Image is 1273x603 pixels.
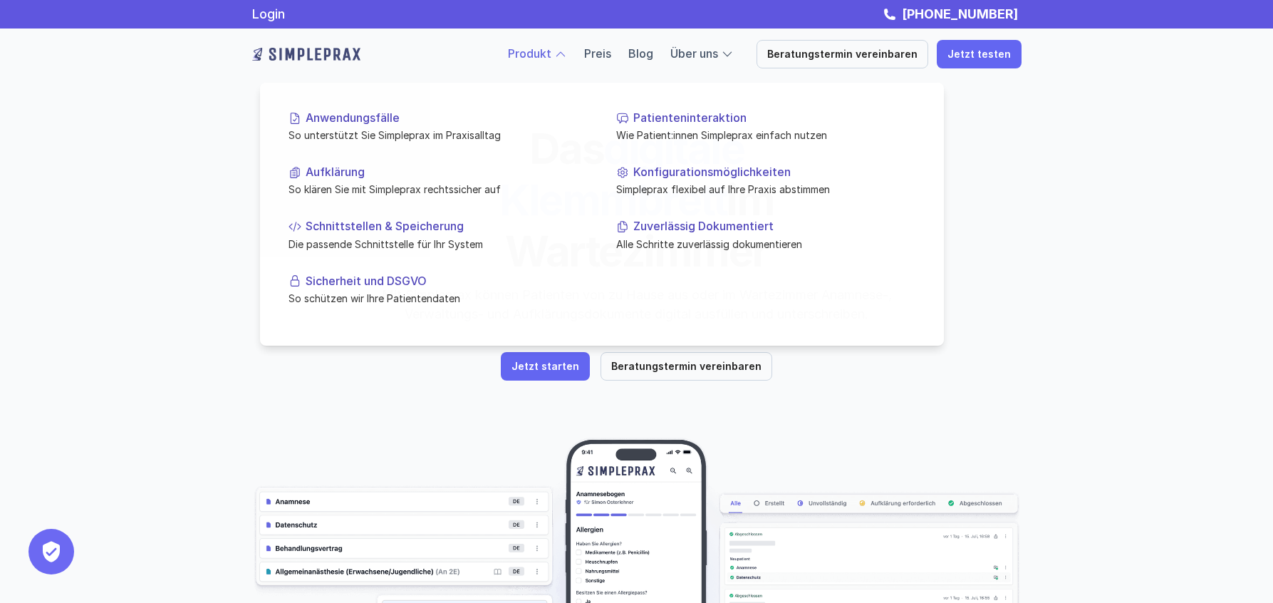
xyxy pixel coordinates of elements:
[605,100,927,154] a: PatienteninteraktionWie Patient:innen Simpleprax einfach nutzen
[633,111,915,125] p: Patienteninteraktion
[616,236,915,251] p: Alle Schritte zuverlässig dokumentieren
[289,128,588,143] p: So unterstützt Sie Simpleprax im Praxisalltag
[601,352,772,381] a: Beratungstermin vereinbaren
[306,111,588,125] p: Anwendungsfälle
[277,100,599,154] a: AnwendungsfälleSo unterstützt Sie Simpleprax im Praxisalltag
[289,291,588,306] p: So schützen wir Ihre Patientendaten
[902,6,1018,21] strong: [PHONE_NUMBER]
[306,274,588,287] p: Sicherheit und DSGVO
[508,46,551,61] a: Produkt
[670,46,718,61] a: Über uns
[605,208,927,262] a: Zuverlässig DokumentiertAlle Schritte zuverlässig dokumentieren
[584,46,611,61] a: Preis
[616,182,915,197] p: Simpleprax flexibel auf Ihre Praxis abstimmen
[501,352,590,381] a: Jetzt starten
[633,165,915,179] p: Konfigurationsmöglichkeiten
[767,48,918,61] p: Beratungstermin vereinbaren
[633,220,915,233] p: Zuverlässig Dokumentiert
[252,6,285,21] a: Login
[306,165,588,179] p: Aufklärung
[289,236,588,251] p: Die passende Schnittstelle für Ihr System
[605,154,927,208] a: KonfigurationsmöglichkeitenSimpleprax flexibel auf Ihre Praxis abstimmen
[277,208,599,262] a: Schnittstellen & SpeicherungDie passende Schnittstelle für Ihr System
[937,40,1022,68] a: Jetzt testen
[898,6,1022,21] a: [PHONE_NUMBER]
[628,46,653,61] a: Blog
[277,262,599,316] a: Sicherheit und DSGVOSo schützen wir Ihre Patientendaten
[277,154,599,208] a: AufklärungSo klären Sie mit Simpleprax rechtssicher auf
[306,220,588,233] p: Schnittstellen & Speicherung
[947,48,1011,61] p: Jetzt testen
[616,128,915,143] p: Wie Patient:innen Simpleprax einfach nutzen
[289,182,588,197] p: So klären Sie mit Simpleprax rechtssicher auf
[511,361,579,373] p: Jetzt starten
[757,40,928,68] a: Beratungstermin vereinbaren
[611,361,762,373] p: Beratungstermin vereinbaren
